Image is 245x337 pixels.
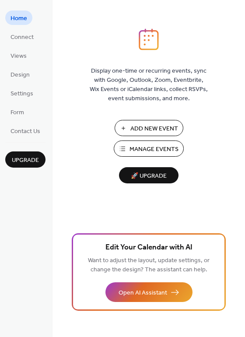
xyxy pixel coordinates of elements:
[5,151,45,168] button: Upgrade
[129,145,178,154] span: Manage Events
[10,70,30,80] span: Design
[5,105,29,119] a: Form
[90,67,208,103] span: Display one-time or recurring events, sync with Google, Outlook, Zoom, Eventbrite, Wix Events or ...
[105,282,192,302] button: Open AI Assistant
[5,29,39,44] a: Connect
[10,33,34,42] span: Connect
[130,124,178,133] span: Add New Event
[5,67,35,81] a: Design
[12,156,39,165] span: Upgrade
[119,167,178,183] button: 🚀 Upgrade
[5,123,45,138] a: Contact Us
[139,28,159,50] img: logo_icon.svg
[5,86,38,100] a: Settings
[10,89,33,98] span: Settings
[88,255,210,276] span: Want to adjust the layout, update settings, or change the design? The assistant can help.
[124,170,173,182] span: 🚀 Upgrade
[114,140,184,157] button: Manage Events
[119,288,167,298] span: Open AI Assistant
[5,11,32,25] a: Home
[10,52,27,61] span: Views
[105,242,192,254] span: Edit Your Calendar with AI
[10,14,27,23] span: Home
[10,127,40,136] span: Contact Us
[5,48,32,63] a: Views
[10,108,24,117] span: Form
[115,120,183,136] button: Add New Event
